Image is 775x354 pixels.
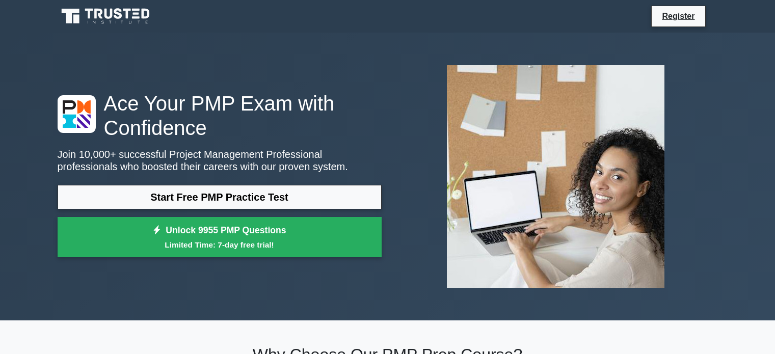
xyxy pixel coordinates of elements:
[70,239,369,251] small: Limited Time: 7-day free trial!
[58,217,382,258] a: Unlock 9955 PMP QuestionsLimited Time: 7-day free trial!
[58,185,382,209] a: Start Free PMP Practice Test
[656,10,701,22] a: Register
[58,91,382,140] h1: Ace Your PMP Exam with Confidence
[58,148,382,173] p: Join 10,000+ successful Project Management Professional professionals who boosted their careers w...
